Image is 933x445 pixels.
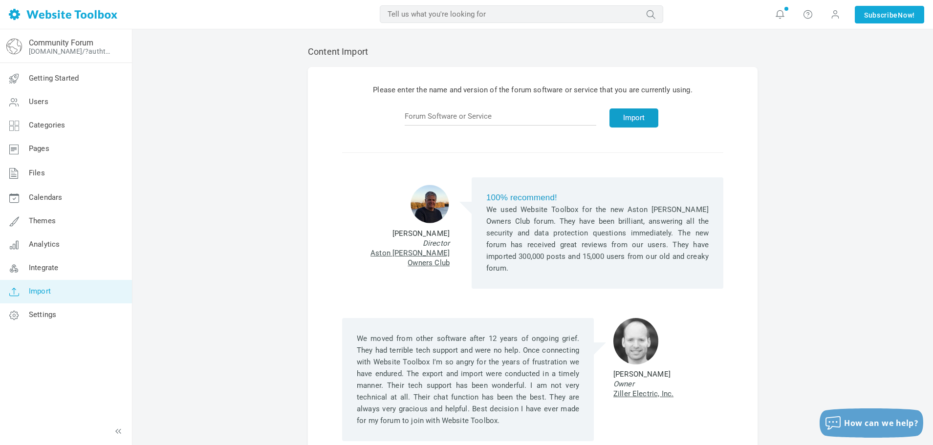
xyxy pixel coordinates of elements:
[29,74,79,83] span: Getting Started
[392,229,450,238] span: [PERSON_NAME]
[898,10,915,21] span: Now!
[308,46,758,57] h2: Content Import
[29,121,65,129] span: Categories
[29,193,62,202] span: Calendars
[29,240,60,249] span: Analytics
[613,380,634,388] i: Owner
[820,408,923,438] button: How can we help?
[486,204,709,274] p: We used Website Toolbox for the new Aston [PERSON_NAME] Owners Club forum. They have been brillia...
[357,333,579,426] p: We moved from other software after 12 years of ongoing grief. They had terrible tech support and ...
[613,369,671,379] span: [PERSON_NAME]
[29,144,49,153] span: Pages
[29,97,48,106] span: Users
[855,6,924,23] a: SubscribeNow!
[423,239,450,248] i: Director
[609,108,658,127] button: Import
[380,5,663,23] input: Tell us what you're looking for
[29,169,45,177] span: Files
[370,249,450,267] a: Aston [PERSON_NAME] Owners Club
[29,47,114,55] a: [DOMAIN_NAME]/?authtoken=eb8e63f9b38d9fdf70cafba6d975edf2&rememberMe=1
[29,38,93,47] a: Community Forum
[29,263,58,272] span: Integrate
[844,418,918,428] span: How can we help?
[613,389,673,398] a: Ziller Electric, Inc.
[486,192,709,204] h6: 100% recommend!
[29,310,56,319] span: Settings
[6,39,22,54] img: globe-icon.png
[405,107,596,126] input: Forum Software or Service
[327,84,738,96] p: Please enter the name and version of the forum software or service that you are currently using.
[29,287,51,296] span: Import
[29,216,56,225] span: Themes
